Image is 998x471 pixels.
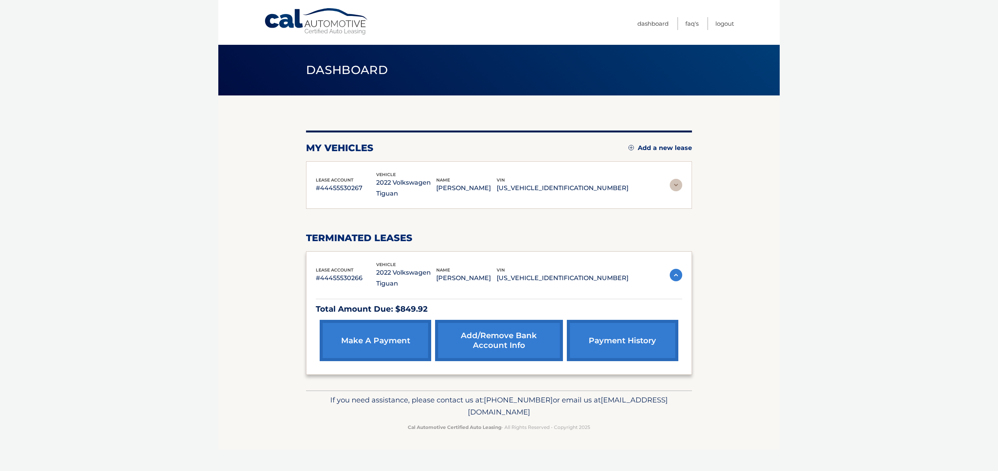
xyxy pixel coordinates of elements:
span: Dashboard [306,63,388,77]
span: lease account [316,177,354,183]
h2: terminated leases [306,232,692,244]
span: vin [497,177,505,183]
p: Total Amount Due: $849.92 [316,302,682,316]
p: 2022 Volkswagen Tiguan [376,267,437,289]
a: FAQ's [685,17,699,30]
p: #44455530266 [316,273,376,284]
p: [PERSON_NAME] [436,183,497,194]
a: Dashboard [637,17,669,30]
span: lease account [316,267,354,273]
span: vehicle [376,262,396,267]
span: vehicle [376,172,396,177]
img: add.svg [628,145,634,150]
p: [PERSON_NAME] [436,273,497,284]
a: Add a new lease [628,144,692,152]
img: accordion-rest.svg [670,179,682,191]
h2: my vehicles [306,142,373,154]
a: make a payment [320,320,431,361]
p: 2022 Volkswagen Tiguan [376,177,437,199]
a: payment history [567,320,678,361]
p: If you need assistance, please contact us at: or email us at [311,394,687,419]
a: Add/Remove bank account info [435,320,563,361]
a: Logout [715,17,734,30]
p: #44455530267 [316,183,376,194]
span: name [436,177,450,183]
p: - All Rights Reserved - Copyright 2025 [311,423,687,431]
span: vin [497,267,505,273]
img: accordion-active.svg [670,269,682,281]
p: [US_VEHICLE_IDENTIFICATION_NUMBER] [497,273,628,284]
a: Cal Automotive [264,8,369,35]
p: [US_VEHICLE_IDENTIFICATION_NUMBER] [497,183,628,194]
strong: Cal Automotive Certified Auto Leasing [408,424,501,430]
span: [PHONE_NUMBER] [484,395,553,404]
span: name [436,267,450,273]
